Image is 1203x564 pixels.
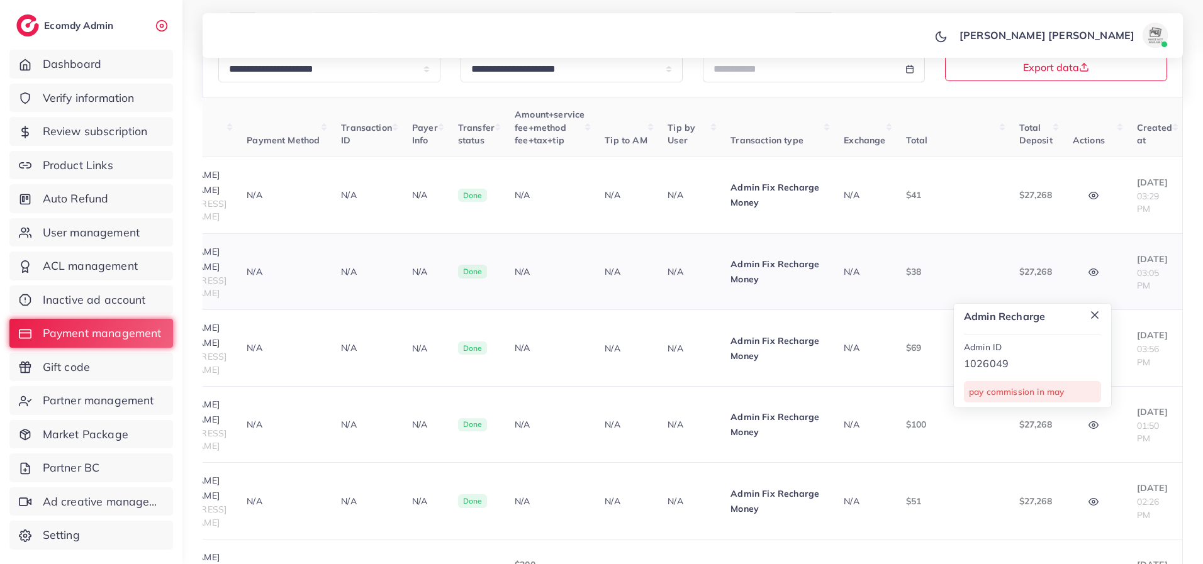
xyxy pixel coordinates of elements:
span: 02:26 PM [1137,496,1160,520]
span: Amount+service fee+method fee+tax+tip [515,109,585,146]
p: Admin recharge [964,309,1101,324]
p: Admin Fix Recharge Money [730,486,824,516]
p: Admin Fix Recharge Money [730,257,824,287]
div: N/A [515,189,585,201]
span: User management [43,224,140,241]
span: Transaction type [730,135,803,146]
span: Auto Refund [43,191,109,207]
h2: Ecomdy Admin [44,19,116,31]
span: N/A [341,419,356,430]
a: [PERSON_NAME] [PERSON_NAME]avatar [953,23,1173,48]
p: N/A [412,494,438,509]
span: 01:50 PM [1137,420,1160,444]
span: Total Deposit [1019,122,1053,146]
a: Dashboard [9,50,173,79]
span: Actions [1073,135,1105,146]
p: Admin Fix Recharge Money [730,333,824,363]
p: $27,268 [1019,494,1053,509]
div: N/A [515,495,585,507]
span: Tip by User [668,122,695,146]
p: N/A [412,417,438,432]
div: N/A [515,418,585,431]
a: Review subscription [9,117,173,146]
span: Payment management [43,325,162,341]
span: N/A [844,266,859,277]
p: N/A [668,341,710,356]
p: N/A [668,417,710,432]
div: N/A [247,341,321,354]
span: Ad creative management [43,494,164,510]
a: Gift code [9,353,173,382]
p: [DATE] [1137,175,1172,190]
img: logo [16,14,39,36]
span: Created at [1137,122,1172,146]
span: Market Package [43,426,128,443]
div: N/A [515,341,585,354]
a: ACL management [9,252,173,280]
span: $41 [906,189,921,201]
span: Done [458,189,488,202]
p: [DATE] [1137,404,1172,419]
a: Partner BC [9,453,173,482]
p: [PERSON_NAME] [PERSON_NAME] [960,28,1134,43]
span: Verify information [43,90,135,106]
span: Transfer status [458,122,495,146]
p: 1026049 [964,357,1101,372]
p: $27,268 [1019,264,1053,279]
p: $27,268 [1019,187,1053,202]
span: Exchange [844,135,885,146]
span: Done [458,341,488,355]
span: Review subscription [43,123,148,140]
a: Setting [9,521,173,550]
span: $38 [906,266,921,277]
div: N/A [247,265,321,278]
a: Product Links [9,151,173,180]
span: Partner management [43,392,154,409]
span: Done [458,494,488,508]
span: Product Links [43,157,113,174]
span: Partner BC [43,460,100,476]
span: Export data [1023,62,1089,72]
a: Market Package [9,420,173,449]
p: N/A [412,187,438,202]
span: N/A [341,342,356,353]
span: N/A [341,495,356,507]
div: N/A [247,418,321,431]
p: N/A [605,187,647,202]
a: Verify information [9,84,173,113]
p: N/A [605,264,647,279]
div: N/A [247,495,321,507]
span: N/A [844,342,859,353]
p: N/A [668,494,710,509]
span: N/A [341,266,356,277]
p: pay commission in may [969,384,1096,399]
span: 03:29 PM [1137,191,1160,214]
p: [DATE] [1137,328,1172,343]
span: $51 [906,495,921,507]
p: N/A [412,264,438,279]
span: Done [458,265,488,279]
p: Admin Fix Recharge Money [730,180,824,210]
span: Setting [43,527,80,543]
div: N/A [515,265,585,278]
span: $69 [906,342,921,353]
span: Inactive ad account [43,292,146,308]
span: N/A [341,189,356,201]
label: Admin ID [964,341,1002,353]
p: Admin Fix Recharge Money [730,409,824,440]
p: N/A [668,187,710,202]
a: User management [9,218,173,247]
p: N/A [605,417,647,432]
span: 03:05 PM [1137,267,1160,291]
span: Total [906,135,928,146]
a: Inactive ad account [9,285,173,314]
span: $100 [906,419,927,430]
p: $27,268 [1019,417,1053,432]
span: N/A [844,189,859,201]
img: avatar [1143,23,1168,48]
a: Ad creative management [9,487,173,516]
a: Partner management [9,386,173,415]
span: N/A [844,419,859,430]
a: Payment management [9,319,173,348]
span: Payer Info [412,122,438,146]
